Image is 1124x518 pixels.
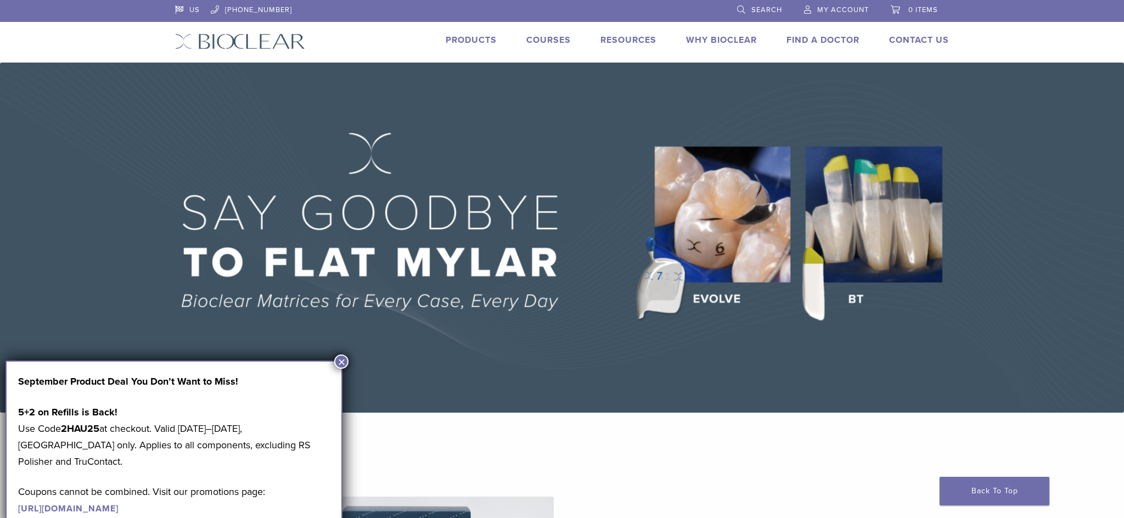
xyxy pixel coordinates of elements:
strong: 5+2 on Refills is Back! [18,406,117,418]
p: Use Code at checkout. Valid [DATE]–[DATE], [GEOGRAPHIC_DATA] only. Applies to all components, exc... [18,404,330,470]
span: Search [751,5,782,14]
a: Find A Doctor [786,35,859,46]
p: Coupons cannot be combined. Visit our promotions page: [18,483,330,516]
a: Courses [526,35,571,46]
strong: 2HAU25 [61,423,99,435]
button: Close [334,354,349,369]
strong: September Product Deal You Don’t Want to Miss! [18,375,238,387]
span: 0 items [908,5,938,14]
a: Products [446,35,497,46]
img: Bioclear [175,33,305,49]
a: Back To Top [940,477,1049,505]
a: Contact Us [889,35,949,46]
span: My Account [817,5,869,14]
a: [URL][DOMAIN_NAME] [18,503,119,514]
a: Resources [600,35,656,46]
a: Why Bioclear [686,35,757,46]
